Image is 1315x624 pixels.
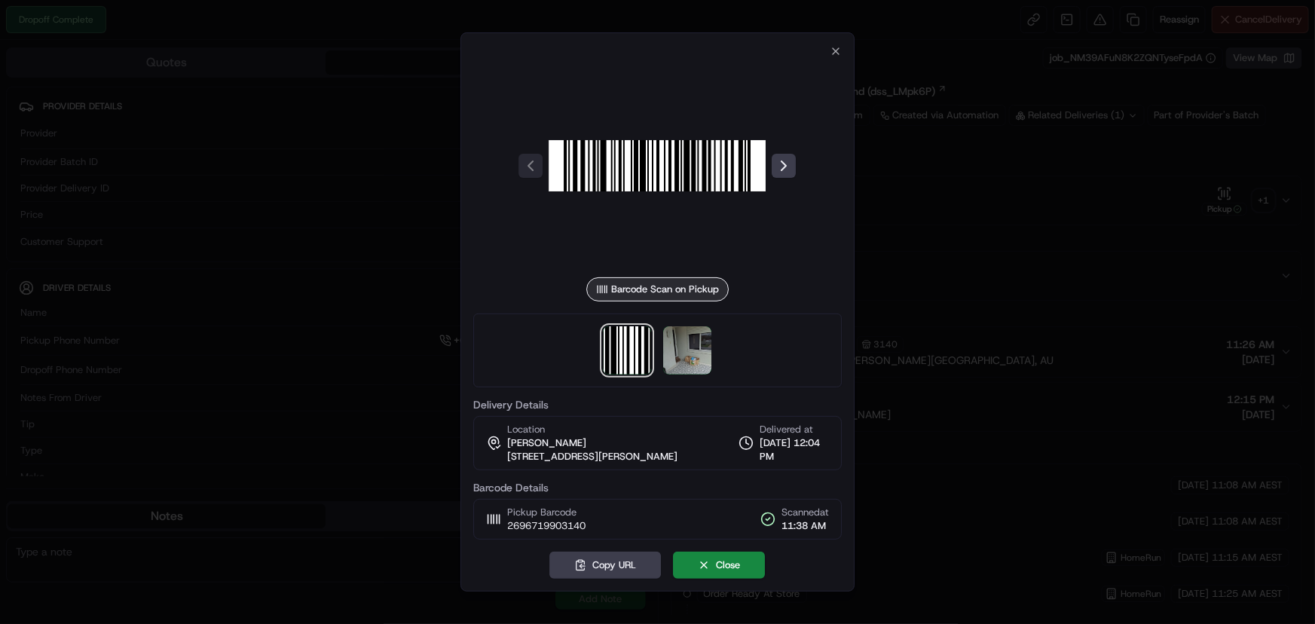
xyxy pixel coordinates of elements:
span: 2696719903140 [507,519,586,533]
span: Scanned at [781,506,829,519]
div: Barcode Scan on Pickup [586,277,729,301]
span: Pickup Barcode [507,506,586,519]
span: Location [507,423,545,436]
span: 11:38 AM [781,519,829,533]
span: [STREET_ADDRESS][PERSON_NAME] [507,450,677,463]
img: barcode_scan_on_pickup image [604,326,652,375]
span: [DATE] 12:04 PM [760,436,829,463]
label: Barcode Details [473,482,843,493]
button: Copy URL [550,552,662,579]
img: photo_proof_of_delivery image [664,326,712,375]
span: Delivered at [760,423,829,436]
button: Close [674,552,766,579]
label: Delivery Details [473,399,843,410]
img: barcode_scan_on_pickup image [549,57,766,274]
span: [PERSON_NAME] [507,436,586,450]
